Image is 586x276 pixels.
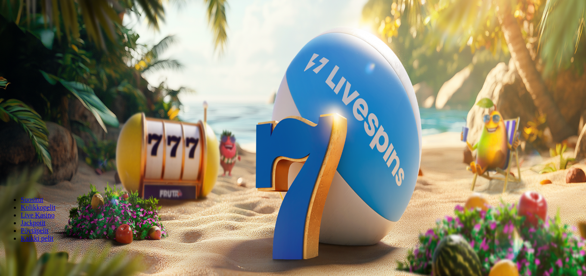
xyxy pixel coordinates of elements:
[21,204,56,211] a: Kolikkopelit
[21,196,43,203] a: Suositut
[3,181,583,242] nav: Lobby
[21,211,55,219] a: Live Kasino
[21,219,46,226] a: Jackpotit
[21,227,49,234] a: Pöytäpelit
[21,235,53,242] span: Kaikki pelit
[3,181,583,258] header: Lobby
